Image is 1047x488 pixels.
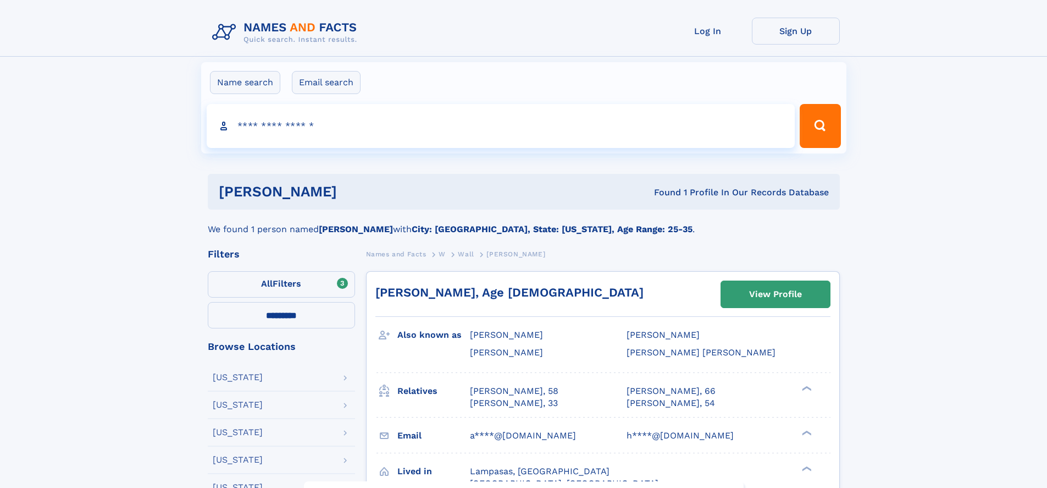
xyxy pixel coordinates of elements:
h3: Also known as [397,326,470,344]
a: View Profile [721,281,830,308]
h1: [PERSON_NAME] [219,185,496,199]
div: [US_STATE] [213,401,263,409]
div: We found 1 person named with . [208,210,840,236]
div: [US_STATE] [213,373,263,382]
button: Search Button [800,104,840,148]
b: City: [GEOGRAPHIC_DATA], State: [US_STATE], Age Range: 25-35 [412,224,693,234]
span: [PERSON_NAME] [486,250,545,258]
a: Wall [458,247,474,261]
div: ❯ [799,465,812,472]
a: [PERSON_NAME], 58 [470,385,558,397]
a: [PERSON_NAME], 33 [470,397,558,409]
span: [PERSON_NAME] [627,330,700,340]
label: Filters [208,271,355,298]
img: Logo Names and Facts [208,18,366,47]
div: Found 1 Profile In Our Records Database [495,187,829,199]
a: Names and Facts [366,247,426,261]
a: W [439,247,446,261]
span: All [261,278,273,289]
a: [PERSON_NAME], 54 [627,397,715,409]
a: [PERSON_NAME], 66 [627,385,716,397]
a: [PERSON_NAME], Age [DEMOGRAPHIC_DATA] [375,286,644,299]
label: Name search [210,71,280,94]
h3: Email [397,426,470,445]
a: Log In [664,18,752,45]
a: Sign Up [752,18,840,45]
h3: Relatives [397,382,470,401]
input: search input [207,104,795,148]
div: Browse Locations [208,342,355,352]
div: ❯ [799,429,812,436]
b: [PERSON_NAME] [319,224,393,234]
span: Wall [458,250,474,258]
div: ❯ [799,385,812,392]
span: [PERSON_NAME] [470,347,543,358]
span: W [439,250,446,258]
div: [US_STATE] [213,456,263,464]
div: View Profile [749,282,802,307]
span: [PERSON_NAME] [470,330,543,340]
div: Filters [208,249,355,259]
div: [US_STATE] [213,428,263,437]
span: [PERSON_NAME] [PERSON_NAME] [627,347,775,358]
span: Lampasas, [GEOGRAPHIC_DATA] [470,466,610,476]
label: Email search [292,71,361,94]
h3: Lived in [397,462,470,481]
